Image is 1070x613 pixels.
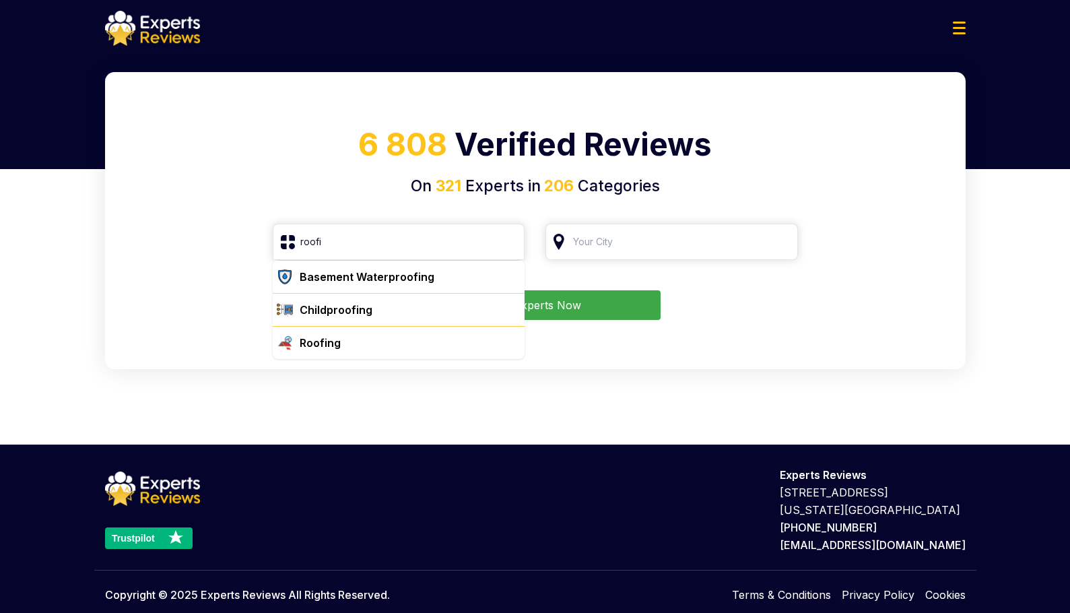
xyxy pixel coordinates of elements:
p: [US_STATE][GEOGRAPHIC_DATA] [780,501,966,519]
input: Your City [545,224,798,260]
img: logo [105,472,200,507]
span: 321 [436,176,461,195]
p: Copyright © 2025 Experts Reviews All Rights Reserved. [105,587,390,603]
text: Trustpilot [112,533,155,544]
img: logo [105,11,200,46]
img: category icon [277,269,293,285]
p: [STREET_ADDRESS] [780,484,966,501]
p: [EMAIL_ADDRESS][DOMAIN_NAME] [780,536,966,554]
img: Menu Icon [953,22,966,34]
input: Search Category [273,224,525,260]
a: Trustpilot [105,527,200,549]
a: Privacy Policy [842,587,914,603]
span: 206 [541,176,574,195]
a: Cookies [925,587,966,603]
p: Experts Reviews [780,466,966,484]
span: 6 808 [358,125,447,163]
img: category icon [277,302,293,318]
h4: On Experts in Categories [121,174,949,198]
img: category icon [277,335,293,351]
button: Find Experts Now [409,290,661,320]
p: [PHONE_NUMBER] [780,519,966,536]
h1: Verified Reviews [121,121,949,174]
a: Terms & Conditions [732,587,831,603]
div: Childproofing [300,302,372,318]
div: Basement Waterproofing [300,269,434,285]
div: Roofing [300,335,341,351]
